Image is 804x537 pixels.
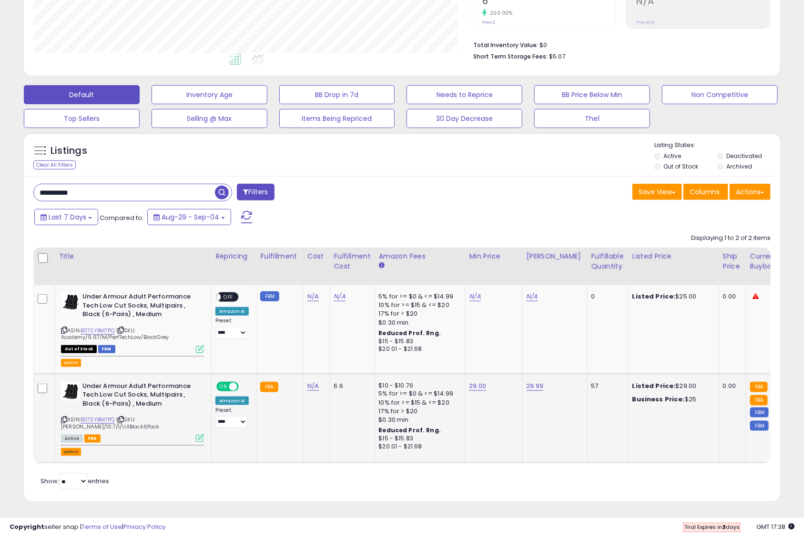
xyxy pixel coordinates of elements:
a: Privacy Policy [123,522,165,531]
button: Default [24,85,140,104]
img: 41-qAeZEaHL._SL40_.jpg [61,382,80,401]
button: Top Sellers [24,109,140,128]
button: Selling @ Max [152,109,267,128]
button: admin [61,359,81,367]
div: 57 [591,382,621,390]
strong: Copyright [10,522,44,531]
small: Amazon Fees. [379,261,385,270]
div: 5% for >= $0 & <= $14.99 [379,389,458,398]
div: $25.00 [632,292,712,301]
div: Title [59,251,207,261]
div: Repricing [215,251,252,261]
a: N/A [334,292,346,301]
b: 3 [722,523,726,531]
span: 28.5 [770,381,784,390]
span: OFF [237,382,253,390]
div: ASIN: [61,292,204,352]
small: Prev: N/A [636,20,655,25]
div: seller snap | | [10,523,165,532]
div: 10% for >= $15 & <= $20 [379,301,458,309]
a: Terms of Use [81,522,122,531]
b: Listed Price: [632,381,676,390]
div: $0.30 min [379,318,458,327]
span: | SKU: Academy/9.67/M/PerfTechLow/BlackGrey [61,327,169,341]
div: $0.30 min [379,416,458,424]
small: FBM [750,421,769,431]
span: Compared to: [100,213,143,222]
button: BB Price Below Min [534,85,650,104]
button: Non Competitive [662,85,778,104]
a: B07SYBM7PQ [81,327,115,335]
div: 17% for > $20 [379,407,458,416]
span: $5.07 [549,52,565,61]
div: $20.01 - $21.68 [379,345,458,353]
button: Filters [237,184,274,200]
div: Amazon Fees [379,251,461,261]
div: Displaying 1 to 2 of 2 items [691,234,771,243]
button: 30 Day Decrease [407,109,522,128]
button: Items Being Repriced [279,109,395,128]
b: Reduced Prof. Rng. [379,329,441,337]
div: $15 - $15.83 [379,435,458,443]
p: Listing States: [654,141,780,150]
div: Cost [307,251,326,261]
button: admin [61,448,81,456]
span: FBM [98,345,115,353]
div: $15 - $15.83 [379,338,458,346]
div: 0 [591,292,621,301]
small: Prev: 2 [482,20,495,25]
div: ASIN: [61,382,204,442]
div: 6.6 [334,382,367,390]
button: Columns [683,184,728,200]
a: N/A [469,292,481,301]
div: 0.00 [723,382,739,390]
li: $0 [473,39,763,50]
div: Preset: [215,407,249,428]
label: Archived [727,162,753,170]
div: Amazon AI [215,307,249,316]
div: [PERSON_NAME] [527,251,583,261]
button: Inventory Age [152,85,267,104]
small: FBM [750,408,769,418]
span: | SKU: [PERSON_NAME]/10.7/1/UABlack6Pack [61,416,160,430]
a: N/A [307,381,319,391]
b: Under Armour Adult Performance Tech Low Cut Socks, Multipairs , Black (6-Pairs) , Medium [82,382,198,411]
h5: Listings [51,144,87,158]
a: 29.00 [469,381,487,391]
b: Under Armour Adult Performance Tech Low Cut Socks, Multipairs , Black (6-Pairs) , Medium [82,292,198,321]
label: Active [664,152,682,160]
button: Aug-29 - Sep-04 [147,209,231,225]
div: Fulfillment Cost [334,251,371,271]
b: Business Price: [632,395,685,404]
b: Listed Price: [632,292,676,301]
span: All listings that are currently out of stock and unavailable for purchase on Amazon [61,345,97,353]
div: Ship Price [723,251,742,271]
span: FBA [84,435,101,443]
label: Out of Stock [664,162,699,170]
a: N/A [307,292,319,301]
b: Short Term Storage Fees: [473,52,548,60]
span: ON [217,382,229,390]
span: Columns [690,187,720,197]
button: Save View [632,184,682,200]
div: 5% for >= $0 & <= $14.99 [379,292,458,301]
b: Total Inventory Value: [473,41,538,49]
div: Listed Price [632,251,715,261]
span: Trial Expires in days [684,523,740,531]
div: Fulfillable Quantity [591,251,624,271]
div: $29.00 [632,382,712,390]
button: The1 [534,109,650,128]
div: Clear All Filters [33,160,76,169]
a: N/A [527,292,538,301]
div: 10% for >= $15 & <= $20 [379,398,458,407]
div: 0.00 [723,292,739,301]
b: Reduced Prof. Rng. [379,426,441,434]
span: Show: entries [41,477,109,486]
div: Amazon AI [215,397,249,405]
div: $25 [632,395,712,404]
small: FBM [260,291,279,301]
span: Aug-29 - Sep-04 [162,212,219,222]
div: Current Buybox Price [750,251,799,271]
small: 200.00% [487,10,513,17]
div: $20.01 - $21.68 [379,443,458,451]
